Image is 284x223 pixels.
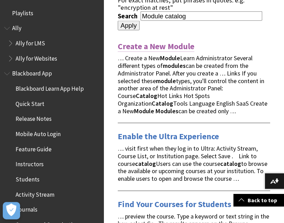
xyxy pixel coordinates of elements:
strong: Modules [156,107,178,115]
a: Create a New Module [118,41,194,52]
strong: module [156,77,176,85]
span: Feature Guide [16,144,52,153]
nav: Book outline for Playlists [4,8,100,19]
strong: catalog [220,160,241,168]
span: Blackboard App [12,68,52,78]
strong: catalog [135,160,156,168]
span: Quick Start [16,98,44,108]
a: Enable the Ultra Experience [118,131,219,142]
label: Search [118,12,139,20]
strong: Catalog [152,99,173,107]
span: Journals [16,204,37,214]
span: Mobile Auto Login [16,128,61,138]
strong: modules [163,62,186,70]
span: … visit first when they log in to Ultra: Activity Stream, Course List, or Institution page. Selec... [118,144,267,182]
span: Ally for Websites [16,53,57,62]
strong: Module [160,54,180,62]
span: Ally for LMS [16,38,45,47]
a: Find Your Courses for Students [118,199,231,210]
span: … Create a New Learn Administrator Several different types of can be created from the Administrat... [118,54,267,115]
strong: Module [134,107,154,115]
span: Ally [12,23,21,32]
span: Students [16,174,39,183]
a: Back to top [233,194,284,207]
strong: Catalog [136,92,157,100]
span: Instructors [16,159,44,168]
input: Apply [118,21,140,30]
span: Blackboard Learn App Help [16,83,84,92]
nav: Book outline for Anthology Ally Help [4,23,100,65]
span: Release Notes [16,114,52,123]
span: Playlists [12,8,33,17]
span: Activity Stream [16,189,54,198]
button: Open Preferences [3,202,20,220]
